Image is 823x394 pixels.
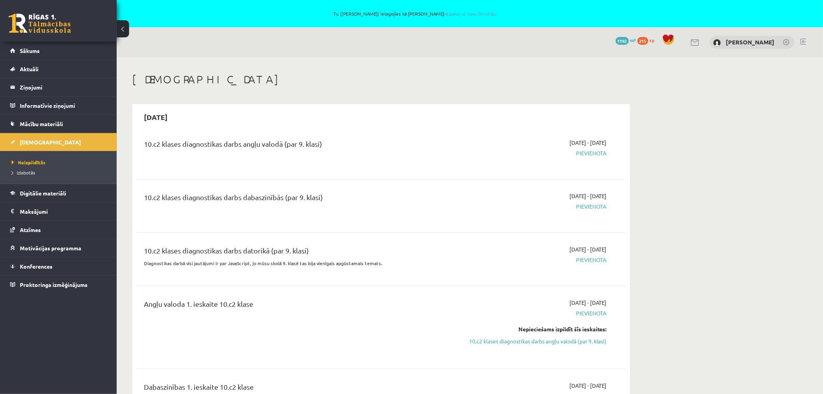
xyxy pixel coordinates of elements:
[10,42,107,60] a: Sākums
[144,192,448,206] div: 10.c2 klases diagnostikas darbs dabaszinībās (par 9. klasi)
[20,226,41,233] span: Atzīmes
[89,11,741,16] span: Tu ([PERSON_NAME]) ielogojies kā [PERSON_NAME]
[12,159,109,166] a: Neizpildītās
[20,120,63,127] span: Mācību materiāli
[726,38,775,46] a: [PERSON_NAME]
[460,325,607,333] div: Nepieciešams izpildīt šīs ieskaites:
[20,263,53,270] span: Konferences
[20,47,40,54] span: Sākums
[144,299,448,313] div: Angļu valoda 1. ieskaite 10.c2 klase
[20,244,81,252] span: Motivācijas programma
[20,281,88,288] span: Proktoringa izmēģinājums
[144,260,448,267] p: Diagnostikas darbā visi jautājumi ir par JavaScript, jo mūsu skolā 9. klasē tas bija vienīgais ap...
[569,245,607,253] span: [DATE] - [DATE]
[569,139,607,147] span: [DATE] - [DATE]
[136,108,175,126] h2: [DATE]
[12,169,109,176] a: Izlabotās
[20,139,81,146] span: [DEMOGRAPHIC_DATA]
[132,73,630,86] h1: [DEMOGRAPHIC_DATA]
[444,11,497,17] a: Atpakaļ uz savu lietotāju
[10,133,107,151] a: [DEMOGRAPHIC_DATA]
[460,337,607,345] a: 10.c2 klases diagnostikas darbs angļu valodā (par 9. klasi)
[569,299,607,307] span: [DATE] - [DATE]
[569,192,607,200] span: [DATE] - [DATE]
[10,202,107,220] a: Maksājumi
[9,14,71,33] a: Rīgas 1. Tālmācības vidusskola
[20,202,107,220] legend: Maksājumi
[569,382,607,390] span: [DATE] - [DATE]
[616,37,636,43] a: 1192 mP
[12,159,46,165] span: Neizpildītās
[10,276,107,294] a: Proktoringa izmēģinājums
[10,221,107,239] a: Atzīmes
[630,37,636,43] span: mP
[20,78,107,96] legend: Ziņojumi
[650,37,655,43] span: xp
[144,139,448,153] div: 10.c2 klases diagnostikas darbs angļu valodā (par 9. klasi)
[713,39,721,47] img: Margarita Petruse
[637,37,658,43] a: 215 xp
[10,78,107,96] a: Ziņojumi
[460,256,607,264] span: Pievienota
[616,37,629,45] span: 1192
[460,202,607,211] span: Pievienota
[10,184,107,202] a: Digitālie materiāli
[12,169,35,176] span: Izlabotās
[20,65,39,72] span: Aktuāli
[20,190,66,197] span: Digitālie materiāli
[10,115,107,133] a: Mācību materiāli
[10,60,107,78] a: Aktuāli
[460,149,607,157] span: Pievienota
[144,245,448,260] div: 10.c2 klases diagnostikas darbs datorikā (par 9. klasi)
[637,37,648,45] span: 215
[20,97,107,114] legend: Informatīvie ziņojumi
[10,257,107,275] a: Konferences
[10,97,107,114] a: Informatīvie ziņojumi
[10,239,107,257] a: Motivācijas programma
[460,309,607,317] span: Pievienota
